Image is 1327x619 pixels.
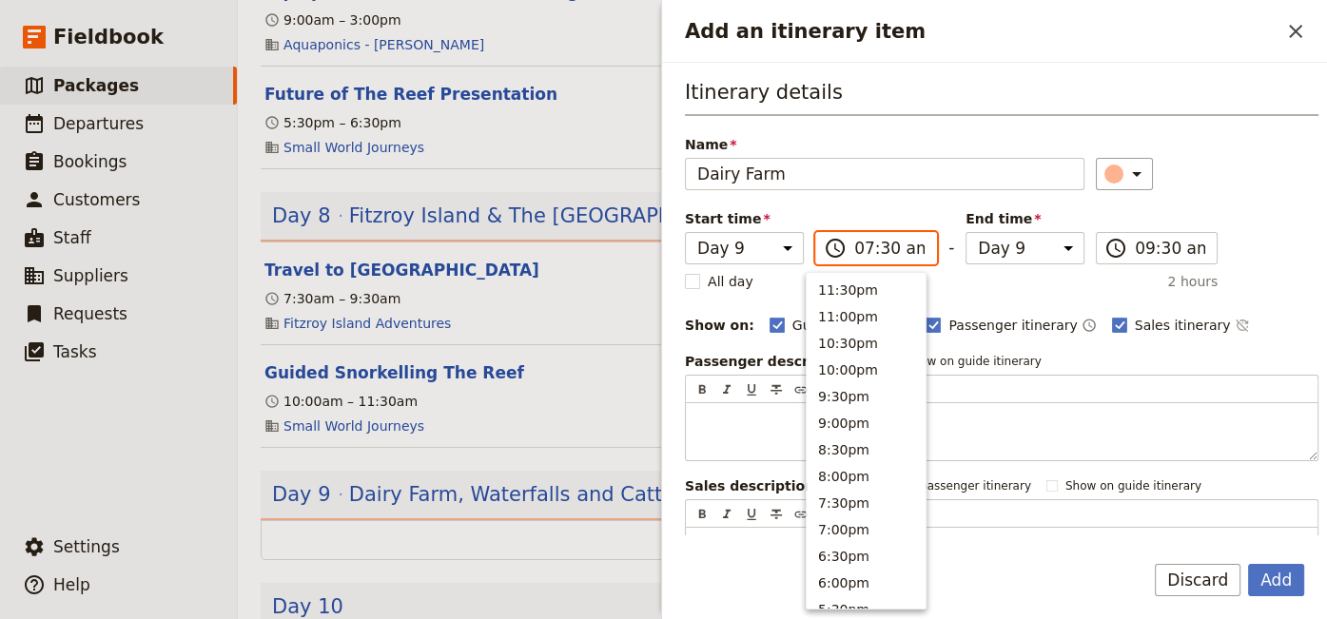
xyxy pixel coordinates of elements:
span: Customers [53,190,140,209]
button: 10:00pm [807,357,926,383]
div: 7:30am – 9:30am [264,289,400,308]
button: Edit day information [272,480,757,509]
span: No itinerary items on this day [322,529,1242,551]
span: End time [966,209,1084,228]
select: Start time [685,232,804,264]
button: Close drawer [1279,15,1312,48]
button: Format italic [716,379,737,400]
a: Small World Journeys [283,138,424,157]
div: ​ [1106,163,1148,185]
button: 9:00pm [807,410,926,436]
span: Sales itinerary [1135,316,1231,335]
div: 5:30pm – 6:30pm [264,113,401,132]
span: Fieldbook [53,23,164,51]
button: Format underline [741,504,762,525]
span: Suppliers [53,266,128,285]
button: Edit this itinerary item [264,361,524,384]
span: Bookings [53,152,127,171]
a: Aquaponics - [PERSON_NAME] [283,35,484,54]
span: Show on guide itinerary [906,354,1042,369]
button: 7:00pm [807,516,926,543]
span: Requests [53,304,127,323]
span: Dairy Farm, Waterfalls and Cattle Station [349,480,758,509]
select: End time [966,232,1084,264]
button: Format strikethrough [766,379,787,400]
span: Fitzroy Island & The [GEOGRAPHIC_DATA] [349,202,762,230]
span: ​ [824,237,847,260]
button: 7:30pm [807,490,926,516]
span: All day [708,272,753,291]
label: Passenger description [685,352,871,371]
span: Tasks [53,342,97,361]
h3: Itinerary details [685,78,1318,116]
button: Format bold [692,379,712,400]
input: ​ [1135,237,1205,260]
button: Insert link [790,504,811,525]
span: Guide itinerary [792,316,892,335]
input: ​ [854,237,925,260]
button: ​ [1096,158,1153,190]
button: 6:00pm [807,570,926,596]
button: Insert link [790,379,811,400]
div: 9:00am – 3:00pm [264,10,401,29]
span: Day 9 [272,480,331,509]
button: Format underline [741,379,762,400]
button: 9:30pm [807,383,926,410]
span: Name [685,135,1084,154]
span: Day 8 [272,202,331,230]
input: Name [685,158,1084,190]
button: 10:30pm [807,330,926,357]
button: 11:00pm [807,303,926,330]
button: Format bold [692,504,712,525]
button: Time not shown on sales itinerary [1235,314,1250,337]
button: Edit this itinerary item [264,83,557,106]
button: 8:00pm [807,463,926,490]
span: 2 hours [1167,272,1218,291]
span: Packages [53,76,139,95]
span: Departures [53,114,144,133]
span: Show on passenger itinerary [868,478,1031,493]
button: Discard [1155,564,1240,596]
h2: Add an itinerary item [685,17,1279,46]
a: Small World Journeys [283,416,424,435]
span: Staff [53,228,91,247]
button: Time shown on passenger itinerary [1082,314,1097,337]
span: Settings [53,537,120,556]
button: Add [1248,564,1304,596]
button: Edit day information [272,202,762,230]
a: Fitzroy Island Adventures [283,314,451,333]
div: Show on: [685,316,754,335]
button: Edit this itinerary item [264,259,539,281]
button: Format strikethrough [766,504,787,525]
button: 8:30pm [807,436,926,463]
button: Format italic [716,504,737,525]
button: 11:30pm [807,277,926,303]
span: ​ [1104,237,1127,260]
div: 10:00am – 11:30am [264,392,418,411]
button: 6:30pm [807,543,926,570]
span: Help [53,575,90,594]
span: Show on guide itinerary [1065,478,1201,493]
span: Start time [685,209,804,228]
span: Passenger itinerary [948,316,1077,335]
span: - [948,236,954,264]
label: Sales description [685,476,833,495]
